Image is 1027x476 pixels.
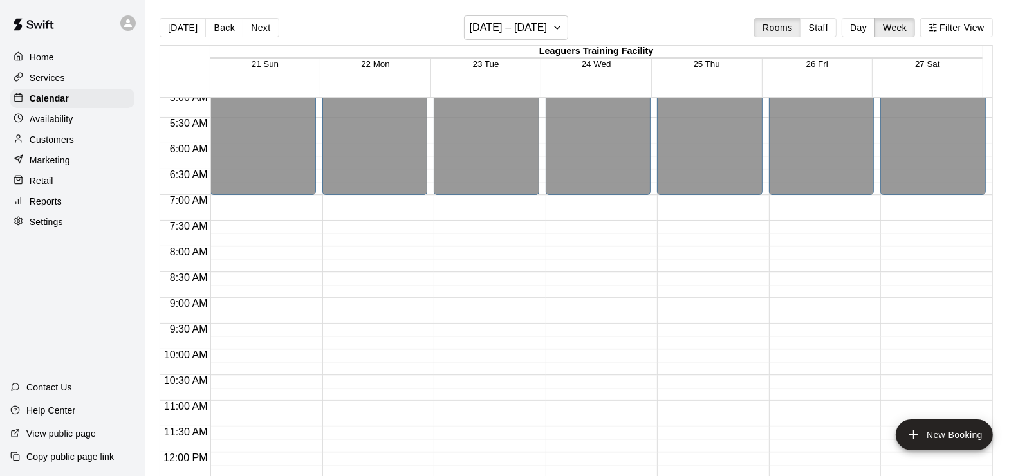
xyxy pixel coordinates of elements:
[10,68,134,87] a: Services
[896,419,993,450] button: add
[30,113,73,125] p: Availability
[10,192,134,211] a: Reports
[30,154,70,167] p: Marketing
[167,195,211,206] span: 7:00 AM
[694,59,720,69] button: 25 Thu
[10,109,134,129] a: Availability
[10,212,134,232] a: Settings
[26,450,114,463] p: Copy public page link
[30,174,53,187] p: Retail
[30,92,69,105] p: Calendar
[30,51,54,64] p: Home
[920,18,992,37] button: Filter View
[26,381,72,394] p: Contact Us
[167,246,211,257] span: 8:00 AM
[10,171,134,190] a: Retail
[161,426,211,437] span: 11:30 AM
[30,71,65,84] p: Services
[582,59,611,69] button: 24 Wed
[754,18,800,37] button: Rooms
[167,298,211,309] span: 9:00 AM
[470,19,548,37] h6: [DATE] – [DATE]
[30,215,63,228] p: Settings
[161,349,211,360] span: 10:00 AM
[205,18,243,37] button: Back
[167,324,211,334] span: 9:30 AM
[30,195,62,208] p: Reports
[243,18,279,37] button: Next
[167,221,211,232] span: 7:30 AM
[806,59,828,69] button: 26 Fri
[10,48,134,67] a: Home
[167,118,211,129] span: 5:30 AM
[842,18,875,37] button: Day
[167,169,211,180] span: 6:30 AM
[26,427,96,440] p: View public page
[160,18,206,37] button: [DATE]
[167,272,211,283] span: 8:30 AM
[800,18,837,37] button: Staff
[167,143,211,154] span: 6:00 AM
[10,151,134,170] a: Marketing
[361,59,389,69] button: 22 Mon
[464,15,569,40] button: [DATE] – [DATE]
[210,46,983,58] div: Leaguers Training Facility
[10,89,134,108] a: Calendar
[161,375,211,386] span: 10:30 AM
[473,59,499,69] button: 23 Tue
[10,130,134,149] a: Customers
[26,404,75,417] p: Help Center
[252,59,279,69] button: 21 Sun
[30,133,74,146] p: Customers
[874,18,915,37] button: Week
[160,452,210,463] span: 12:00 PM
[915,59,940,69] button: 27 Sat
[161,401,211,412] span: 11:00 AM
